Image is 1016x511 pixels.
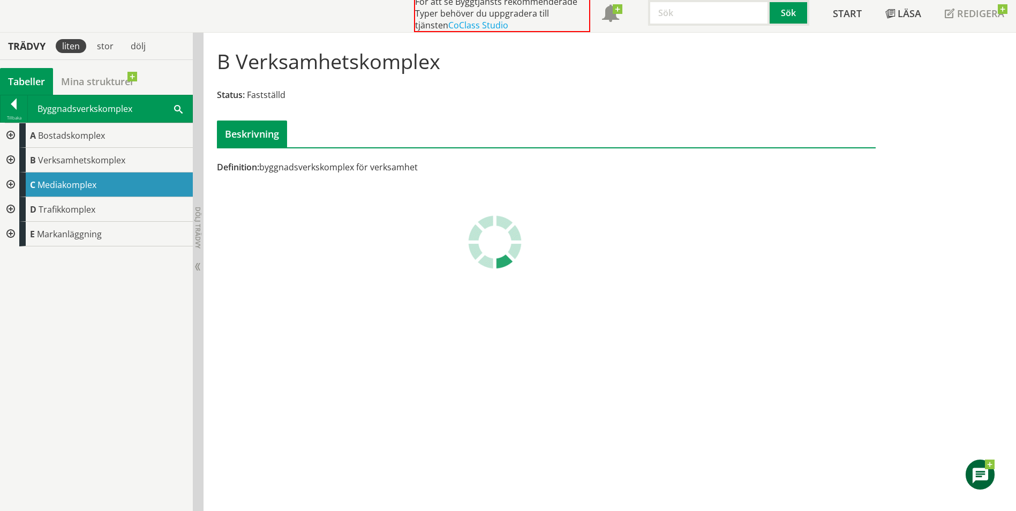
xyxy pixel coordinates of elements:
span: Bostadskomplex [38,130,105,141]
span: Redigera [957,7,1004,20]
span: Start [833,7,862,20]
span: E [30,228,35,240]
div: Byggnadsverkskomplex [28,95,192,122]
img: Laddar [468,215,522,269]
a: Mina strukturer [53,68,142,95]
span: Verksamhetskomplex [38,154,125,166]
span: Notifikationer [602,6,619,23]
div: Tillbaka [1,114,27,122]
span: Fastställd [247,89,285,101]
span: A [30,130,36,141]
span: Dölj trädvy [193,207,202,249]
div: byggnadsverkskomplex för verksamhet [217,161,650,173]
span: B [30,154,36,166]
span: C [30,179,35,191]
span: Markanläggning [37,228,102,240]
div: Beskrivning [217,121,287,147]
span: Sök i tabellen [174,103,183,114]
div: liten [56,39,86,53]
span: Status: [217,89,245,101]
div: Trädvy [2,40,51,52]
a: CoClass Studio [448,19,508,31]
span: Läsa [898,7,921,20]
span: D [30,204,36,215]
h1: B Verksamhetskomplex [217,49,440,73]
span: Trafikkomplex [39,204,95,215]
div: stor [91,39,120,53]
div: dölj [124,39,152,53]
span: Definition: [217,161,259,173]
span: Mediakomplex [37,179,96,191]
